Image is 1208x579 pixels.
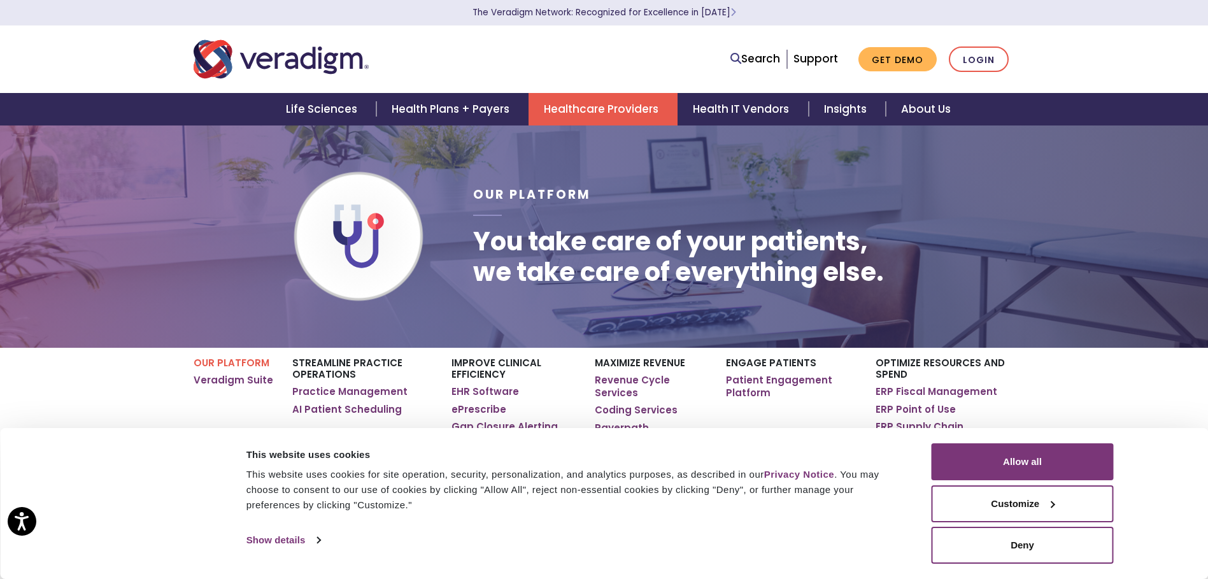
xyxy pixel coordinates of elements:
a: EHR Software [451,385,519,398]
a: ERP Supply Chain [876,420,963,433]
a: Payerpath Clearinghouse [595,422,706,447]
h1: You take care of your patients, we take care of everything else. [473,226,884,287]
a: Search [730,50,780,68]
a: Support [793,51,838,66]
a: Health IT Vendors [678,93,808,125]
a: ERP Point of Use [876,403,956,416]
a: Life Sciences [271,93,376,125]
a: Veradigm Suite [194,374,273,387]
span: Our Platform [473,186,591,203]
button: Allow all [932,443,1114,480]
div: This website uses cookies [246,447,903,462]
a: Get Demo [858,47,937,72]
a: ERP Fiscal Management [876,385,997,398]
span: Learn More [730,6,736,18]
a: Patient Engagement Platform [726,374,856,399]
a: Practice Management [292,385,408,398]
a: Show details [246,531,320,550]
a: About Us [886,93,966,125]
div: This website uses cookies for site operation, security, personalization, and analytics purposes, ... [246,467,903,513]
img: Veradigm logo [194,38,369,80]
a: Gap Closure Alerting [451,420,558,433]
a: ePrescribe [451,403,506,416]
a: Healthcare Providers [529,93,678,125]
a: Revenue Cycle Services [595,374,706,399]
a: AI Patient Scheduling [292,403,402,416]
a: Health Plans + Payers [376,93,529,125]
a: Login [949,46,1009,73]
button: Deny [932,527,1114,564]
a: Coding Services [595,404,678,417]
button: Customize [932,485,1114,522]
a: Insights [809,93,886,125]
a: Privacy Notice [764,469,834,480]
a: The Veradigm Network: Recognized for Excellence in [DATE]Learn More [473,6,736,18]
